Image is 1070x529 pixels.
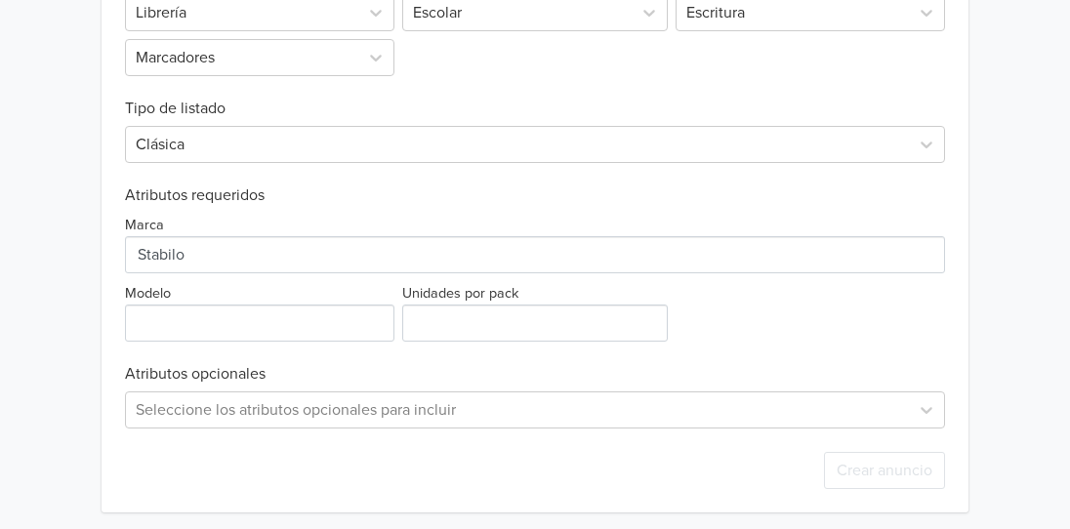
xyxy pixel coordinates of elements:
h6: Atributos opcionales [125,365,945,384]
label: Unidades por pack [402,283,518,305]
label: Modelo [125,283,171,305]
h6: Tipo de listado [125,76,945,118]
label: Marca [125,215,164,236]
button: Crear anuncio [824,452,945,489]
h6: Atributos requeridos [125,186,945,205]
